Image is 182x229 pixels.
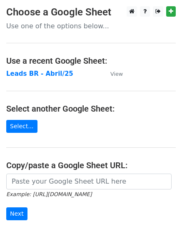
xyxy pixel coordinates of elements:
small: View [110,71,123,77]
input: Next [6,207,27,220]
input: Paste your Google Sheet URL here [6,174,172,189]
h4: Use a recent Google Sheet: [6,56,176,66]
h4: Copy/paste a Google Sheet URL: [6,160,176,170]
h3: Choose a Google Sheet [6,6,176,18]
a: View [102,70,123,77]
p: Use one of the options below... [6,22,176,30]
small: Example: [URL][DOMAIN_NAME] [6,191,92,197]
a: Select... [6,120,37,133]
a: Leads BR - Abril/25 [6,70,73,77]
h4: Select another Google Sheet: [6,104,176,114]
iframe: Chat Widget [140,189,182,229]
